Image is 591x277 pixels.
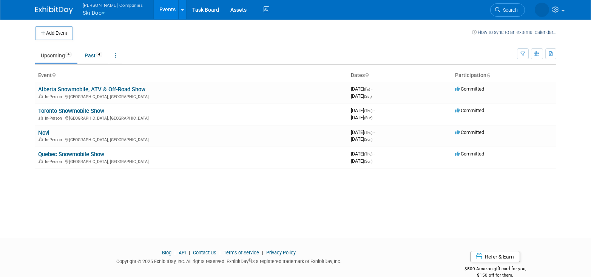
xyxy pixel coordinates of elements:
th: Event [35,69,348,82]
a: Toronto Snowmobile Show [38,108,104,114]
div: Copyright © 2025 ExhibitDay, Inc. All rights reserved. ExhibitDay is a registered trademark of Ex... [35,256,423,265]
span: Committed [455,151,484,157]
span: [DATE] [351,129,375,135]
img: In-Person Event [39,159,43,163]
span: [DATE] [351,151,375,157]
span: Committed [455,129,484,135]
span: (Sun) [364,137,372,142]
a: Refer & Earn [470,251,520,262]
span: [DATE] [351,158,372,164]
div: [GEOGRAPHIC_DATA], [GEOGRAPHIC_DATA] [38,115,345,121]
span: - [373,151,375,157]
img: In-Person Event [39,116,43,120]
span: (Thu) [364,109,372,113]
span: (Thu) [364,152,372,156]
a: Blog [162,250,171,255]
span: | [260,250,265,255]
button: Add Event [35,26,73,40]
span: [DATE] [351,108,375,113]
span: | [218,250,222,255]
a: Quebec Snowmobile Show [38,151,104,158]
span: In-Person [45,159,64,164]
span: In-Person [45,137,64,142]
span: (Sun) [364,116,372,120]
span: - [371,86,372,92]
span: [DATE] [351,115,372,120]
img: ExhibitDay [35,6,73,14]
img: In-Person Event [39,137,43,141]
span: Committed [455,108,484,113]
img: In-Person Event [39,94,43,98]
span: In-Person [45,116,64,121]
span: [PERSON_NAME] Companies [83,1,143,9]
a: API [179,250,186,255]
span: [DATE] [351,136,372,142]
span: - [373,129,375,135]
span: (Sat) [364,94,372,98]
th: Dates [348,69,452,82]
span: - [373,108,375,113]
img: Stephanie Johnson [535,3,549,17]
div: [GEOGRAPHIC_DATA], [GEOGRAPHIC_DATA] [38,136,345,142]
span: | [187,250,192,255]
span: (Sun) [364,159,372,163]
a: Contact Us [193,250,216,255]
a: Search [490,3,525,17]
a: Privacy Policy [266,250,296,255]
span: (Fri) [364,87,370,91]
span: Committed [455,86,484,92]
span: Search [500,7,518,13]
div: [GEOGRAPHIC_DATA], [GEOGRAPHIC_DATA] [38,158,345,164]
span: 4 [65,52,72,57]
sup: ® [248,258,251,262]
span: (Thu) [364,131,372,135]
a: Past4 [79,48,108,63]
a: Sort by Event Name [52,72,56,78]
span: [DATE] [351,86,372,92]
a: How to sync to an external calendar... [472,29,556,35]
div: [GEOGRAPHIC_DATA], [GEOGRAPHIC_DATA] [38,93,345,99]
span: 4 [96,52,102,57]
span: [DATE] [351,93,372,99]
a: Sort by Participation Type [486,72,490,78]
th: Participation [452,69,556,82]
a: Terms of Service [224,250,259,255]
span: In-Person [45,94,64,99]
a: Alberta Snowmobile, ATV & Off-Road Show [38,86,145,93]
a: Upcoming4 [35,48,77,63]
a: Sort by Start Date [365,72,369,78]
a: Novi [38,129,49,136]
span: | [173,250,177,255]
